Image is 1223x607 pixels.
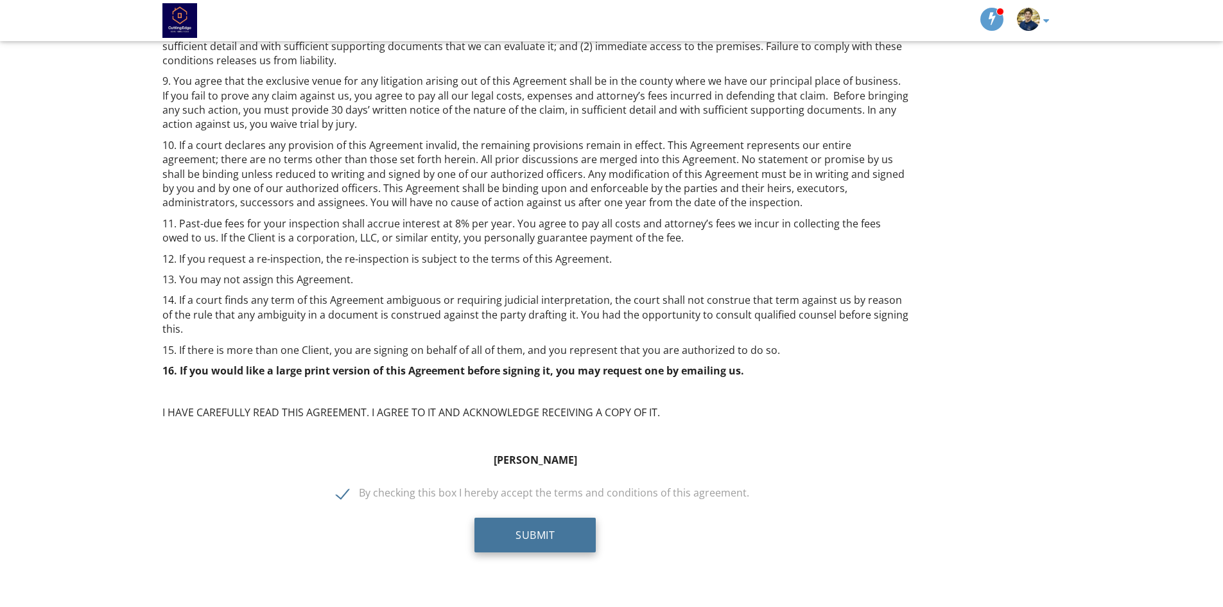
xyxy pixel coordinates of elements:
p: 10. If a court declares any provision of this Agreement invalid, the remaining provisions remain ... [162,138,909,210]
p: 14. If a court finds any term of this Agreement ambiguous or requiring judicial interpretation, t... [162,293,909,336]
p: 16. If you would like a large print version of this Agreement before signing it, you may request ... [162,364,909,378]
p: 15. If there is more than one Client, you are signing on behalf of all of them, and you represent... [162,343,909,357]
img: 9189d631a28741399d29ef8fe8273d04.jpeg [1017,8,1040,31]
p: 13. You may not assign this Agreement. [162,272,909,286]
label: By checking this box I hereby accept the terms and conditions of this agreement. [336,487,749,503]
p: 11. Past-due fees for your inspection shall accrue interest at 8% per year. You agree to pay all ... [162,216,909,245]
p: 9. You agree that the exclusive venue for any litigation arising out of this Agreement shall be i... [162,74,909,132]
strong: [PERSON_NAME] [494,453,577,467]
p: 8. If you believe you have a claim against us, you agree to provide us with the following: (1) wr... [162,24,909,67]
p: 12. If you request a re-inspection, the re-inspection is subject to the terms of this Agreement. [162,252,909,266]
button: Submit [474,518,596,552]
img: CuttingEdge Home Inspections [162,3,197,38]
p: I HAVE CAREFULLY READ THIS AGREEMENT. I AGREE TO IT AND ACKNOWLEDGE RECEIVING A COPY OF IT. [162,405,909,419]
